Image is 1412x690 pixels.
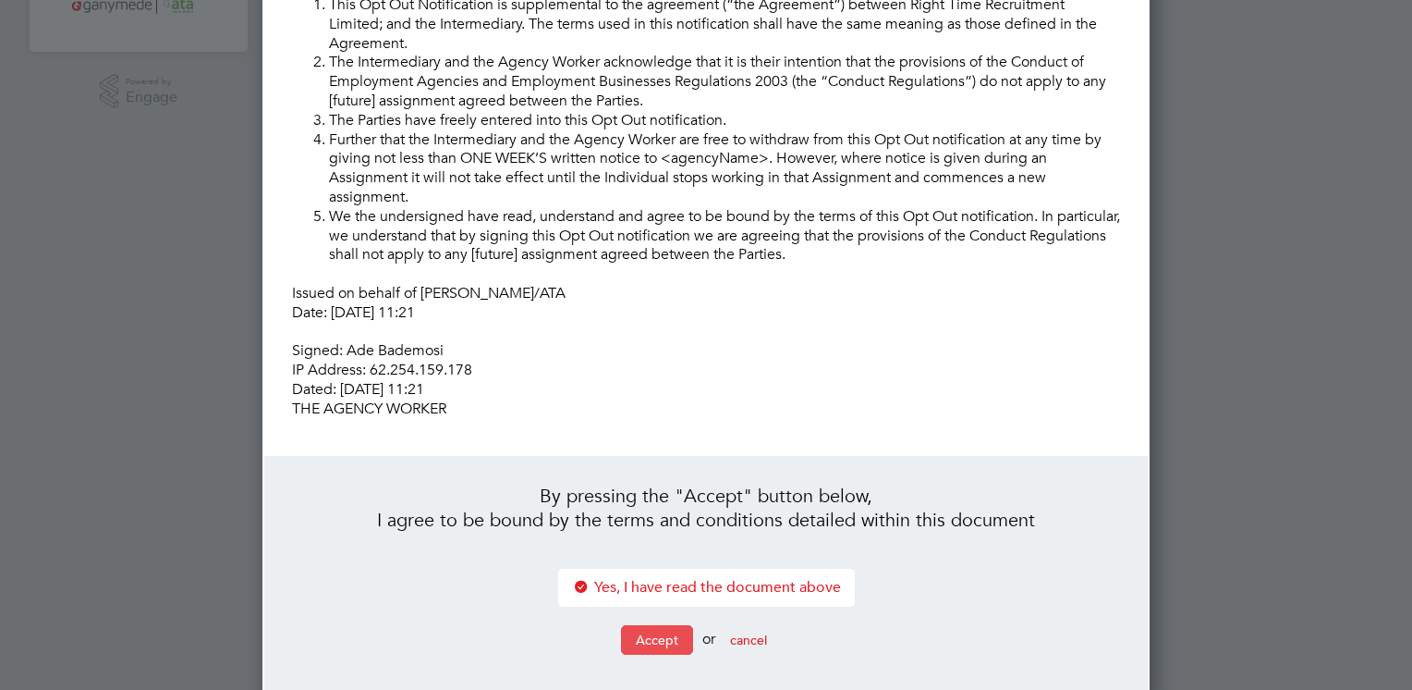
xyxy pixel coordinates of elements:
li: or [292,625,1120,673]
button: Accept [621,625,693,655]
p: Signed: Ade Bademosi IP Address: 62.254.159.178 Dated: [DATE] 11:21 [292,341,1120,399]
li: By pressing the "Accept" button below, I agree to be bound by the terms and conditions detailed w... [292,484,1120,550]
p: Issued on behalf of [PERSON_NAME]/ATA Date: [DATE] 11:21 [292,284,1120,323]
li: The Intermediary and the Agency Worker acknowledge that it is their intention that the provisions... [329,53,1120,110]
li: Yes, I have read the document above [558,569,855,607]
p: THE AGENCY WORKER [292,400,1120,419]
button: cancel [715,625,782,655]
li: We the undersigned have read, understand and agree to be bound by the terms of this Opt Out notif... [329,207,1120,265]
li: The Parties have freely entered into this Opt Out notification. [329,111,1120,130]
li: Further that the Intermediary and the Agency Worker are free to withdraw from this Opt Out notifi... [329,130,1120,207]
